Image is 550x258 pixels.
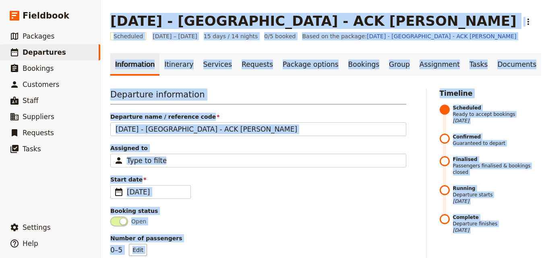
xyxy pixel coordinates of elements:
strong: Confirmed [453,134,541,140]
span: Departure name / reference code [110,113,406,121]
h1: [DATE] - [GEOGRAPHIC_DATA] - ACK [PERSON_NAME] [110,13,517,29]
input: Assigned to [127,156,166,165]
span: [DATE] [127,187,186,197]
span: ​ [114,187,124,197]
strong: Scheduled [453,105,541,111]
span: Tasks [23,145,41,153]
span: Start date [110,175,406,184]
a: Group [384,53,415,76]
span: Requests [23,129,54,137]
span: Departures [23,48,66,56]
a: Itinerary [159,53,198,76]
a: Information [110,53,159,76]
a: Package options [278,53,343,76]
a: Bookings [343,53,384,76]
div: Booking status [110,207,406,215]
span: Suppliers [23,113,54,121]
span: Based on the package: [302,32,516,40]
span: [DATE] [453,198,541,204]
button: Actions [521,15,535,29]
strong: Running [453,185,541,192]
a: [DATE] - [GEOGRAPHIC_DATA] - ACK [PERSON_NAME] [367,33,516,39]
span: 15 days / 14 nights [204,32,258,40]
a: Services [198,53,237,76]
span: Departure finishes [453,214,541,233]
span: Bookings [23,64,54,72]
span: [DATE] [453,227,541,233]
span: Guaranteed to depart [453,134,541,147]
span: Assigned to [110,144,406,152]
span: Customers [23,80,59,89]
span: [DATE] [453,118,541,124]
span: Packages [23,32,54,40]
a: Assignment [415,53,465,76]
a: Requests [237,53,278,76]
input: Departure name / reference code [110,122,406,136]
span: Number of passengers [110,234,406,242]
span: Departure starts [453,185,541,204]
span: 0/5 booked [264,32,296,40]
span: [DATE] – [DATE] [153,32,197,40]
span: Passengers finalised & bookings closed [453,156,541,175]
span: Open [131,217,146,225]
span: Scheduled [110,32,146,40]
strong: Complete [453,214,541,221]
span: Staff [23,97,39,105]
h3: Departure information [110,89,406,105]
span: Help [23,239,38,248]
strong: Finalised [453,156,541,163]
span: Fieldbook [23,10,69,22]
h2: Timeline [440,89,541,98]
p: 0 – 5 [110,244,147,256]
a: Tasks [465,53,493,76]
button: Number of passengers0–5 [129,244,147,256]
span: Settings [23,223,51,231]
a: Documents [492,53,541,76]
span: Ready to accept bookings [453,105,541,124]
